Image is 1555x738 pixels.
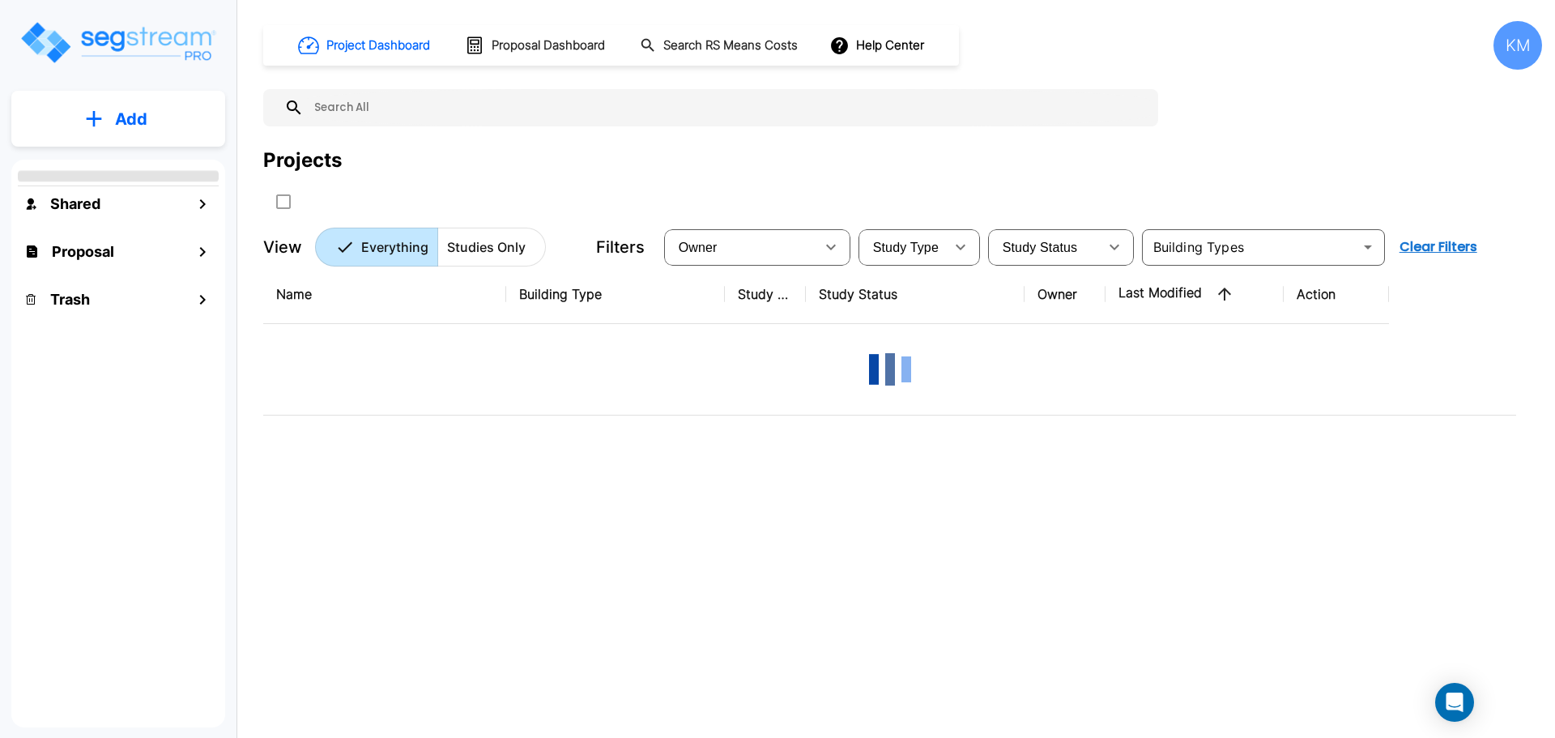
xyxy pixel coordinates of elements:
img: Logo [19,19,217,66]
th: Study Type [725,265,806,324]
p: Add [115,107,147,131]
th: Study Status [806,265,1025,324]
input: Building Types [1147,236,1353,258]
button: Open [1357,236,1379,258]
span: Study Status [1003,241,1078,254]
button: Help Center [826,30,931,61]
span: Study Type [873,241,939,254]
th: Owner [1025,265,1106,324]
button: Proposal Dashboard [458,28,614,62]
button: SelectAll [267,186,300,218]
div: Select [862,224,944,270]
th: Action [1284,265,1389,324]
button: Everything [315,228,438,267]
h1: Project Dashboard [326,36,430,55]
button: Add [11,96,225,143]
button: Clear Filters [1393,231,1484,263]
div: Platform [315,228,546,267]
p: Everything [361,237,428,257]
div: Projects [263,146,342,175]
h1: Trash [50,288,90,310]
div: KM [1493,21,1542,70]
button: Studies Only [437,228,546,267]
th: Last Modified [1106,265,1284,324]
div: Select [991,224,1098,270]
img: Loading [858,337,922,402]
button: Search RS Means Costs [633,30,807,62]
p: View [263,235,302,259]
h1: Proposal Dashboard [492,36,605,55]
div: Select [667,224,815,270]
h1: Proposal [52,241,114,262]
h1: Shared [50,193,100,215]
span: Owner [679,241,718,254]
p: Filters [596,235,645,259]
th: Name [263,265,506,324]
p: Studies Only [447,237,526,257]
input: Search All [304,89,1150,126]
div: Open Intercom Messenger [1435,683,1474,722]
h1: Search RS Means Costs [663,36,798,55]
button: Project Dashboard [292,28,439,63]
th: Building Type [506,265,725,324]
